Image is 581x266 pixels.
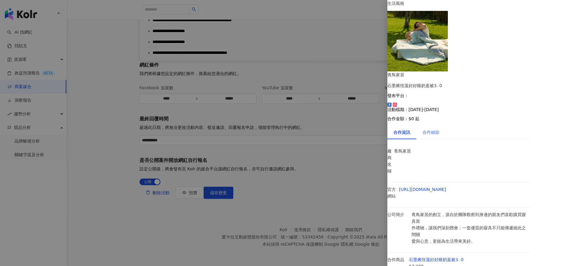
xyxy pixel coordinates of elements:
div: 石墨烯恆溫好好睡奶蓋被3. 0 [387,82,530,89]
img: 石墨烯恆溫好好睡奶蓋被3. 0 [387,11,448,71]
p: 官方網站 [387,186,396,199]
div: 合作細節 [422,129,439,136]
p: 合作金額： $0 起 [387,116,530,121]
a: [URL][DOMAIN_NAME] [399,187,446,192]
p: 青⿃家居的創立，源⾃於團隊觀察到⾝邊的親友們喜歡購買寢具當 作禮物，讓我們深刻體會：⼀套優質的寢具不只能傳遞彼此之間關 愛與⼼意，更能為⽣活帶來美好。 [412,211,530,245]
p: 公司簡介 [387,211,409,218]
p: 發布平台： [387,93,530,98]
a: 石墨烯恆溫好好睡奶蓋被3. 0 [409,257,464,262]
p: 活動檔期：[DATE]-[DATE] [387,107,530,112]
p: 合作商品 [387,256,406,263]
div: 合作資訊 [393,129,410,136]
p: 青鳥家居 [394,148,424,154]
div: 青鳥家居 [387,71,530,78]
p: 廠商名稱 [387,148,391,174]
